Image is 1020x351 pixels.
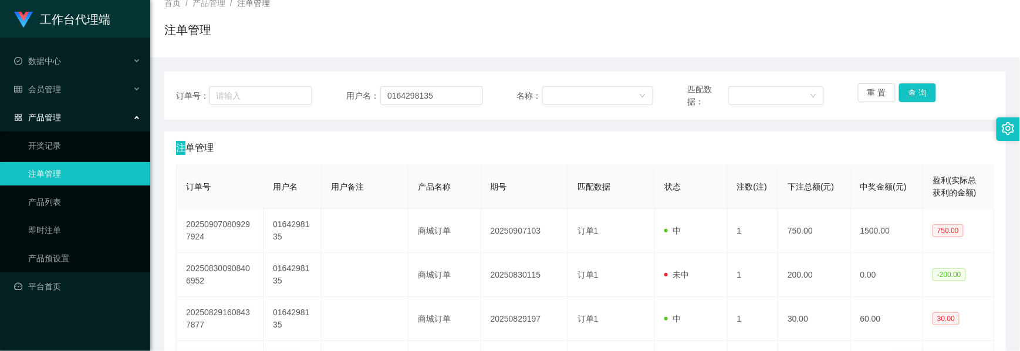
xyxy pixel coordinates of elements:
[264,297,322,341] td: 0164298135
[664,226,681,235] span: 中
[408,253,481,297] td: 商城订单
[40,1,110,38] h1: 工作台代理端
[851,253,924,297] td: 0.00
[346,90,380,102] span: 用户名：
[177,253,264,297] td: 202508300908406952
[788,182,834,191] span: 下注总额(元)
[858,83,896,102] button: 重 置
[273,182,298,191] span: 用户名
[687,83,728,108] span: 匹配数据：
[28,190,141,214] a: 产品列表
[851,297,924,341] td: 60.00
[380,86,483,105] input: 请输入
[14,113,22,122] i: 图标: appstore-o
[186,182,211,191] span: 订单号
[639,92,646,100] i: 图标: down
[14,57,22,65] i: 图标: check-circle-o
[481,253,568,297] td: 20250830115
[176,90,209,102] span: 订单号：
[408,209,481,253] td: 商城订单
[209,86,312,105] input: 请输入
[728,297,778,341] td: 1
[1002,122,1015,135] i: 图标: setting
[664,182,681,191] span: 状态
[491,182,507,191] span: 期号
[933,312,960,325] span: 30.00
[14,14,110,23] a: 工作台代理端
[778,253,851,297] td: 200.00
[331,182,364,191] span: 用户备注
[14,85,61,94] span: 会员管理
[899,83,937,102] button: 查 询
[28,134,141,157] a: 开奖记录
[28,247,141,270] a: 产品预设置
[481,297,568,341] td: 20250829197
[517,90,542,102] span: 名称：
[577,270,599,279] span: 订单1
[851,209,924,253] td: 1500.00
[14,12,33,28] img: logo.9652507e.png
[164,21,211,39] h1: 注单管理
[176,141,214,155] span: 注单管理
[264,209,322,253] td: 0164298135
[778,209,851,253] td: 750.00
[28,218,141,242] a: 即时注单
[14,113,61,122] span: 产品管理
[14,56,61,66] span: 数据中心
[177,297,264,341] td: 202508291608437877
[408,297,481,341] td: 商城订单
[728,209,778,253] td: 1
[577,226,599,235] span: 订单1
[177,209,264,253] td: 202509070809297924
[810,92,817,100] i: 图标: down
[577,182,610,191] span: 匹配数据
[577,314,599,323] span: 订单1
[933,268,966,281] span: -200.00
[481,209,568,253] td: 20250907103
[737,182,767,191] span: 注数(注)
[28,162,141,185] a: 注单管理
[778,297,851,341] td: 30.00
[933,176,977,197] span: 盈利(实际总获利的金额)
[14,85,22,93] i: 图标: table
[14,275,141,298] a: 图标: dashboard平台首页
[933,224,964,237] span: 750.00
[728,253,778,297] td: 1
[664,270,689,279] span: 未中
[860,182,907,191] span: 中奖金额(元)
[418,182,451,191] span: 产品名称
[264,253,322,297] td: 0164298135
[664,314,681,323] span: 中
